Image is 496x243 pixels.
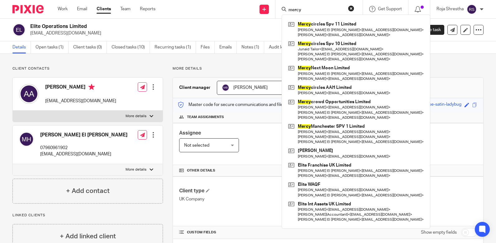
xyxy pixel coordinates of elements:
i: Primary [88,84,95,90]
h4: + Add contact [66,186,110,196]
h2: Elite Operations Limited [30,23,325,30]
a: Team [120,6,131,12]
a: Clients [97,6,111,12]
p: 07960961902 [40,145,127,151]
a: Recurring tasks (1) [155,41,196,53]
a: Emails [219,41,237,53]
h4: CUSTOM FIELDS [179,230,328,235]
span: Get Support [378,7,402,11]
span: Team assignments [187,115,224,120]
p: Roja Shrestha [436,6,464,12]
p: [EMAIL_ADDRESS][DOMAIN_NAME] [45,98,116,104]
h4: Client type [179,188,328,194]
a: Closed tasks (10) [112,41,150,53]
a: Notes (1) [241,41,264,53]
p: [EMAIL_ADDRESS][DOMAIN_NAME] [40,151,127,157]
span: Other details [187,168,215,173]
a: Work [58,6,68,12]
a: Open tasks (1) [36,41,69,53]
p: More details [126,167,146,172]
label: Show empty fields [421,229,457,236]
a: Details [12,41,31,53]
h3: Client manager [179,85,211,91]
img: svg%3E [19,84,39,104]
img: svg%3E [19,132,34,147]
span: Not selected [184,143,209,148]
a: Client tasks (0) [73,41,107,53]
img: svg%3E [12,23,26,36]
p: Linked clients [12,213,163,218]
h4: [PERSON_NAME] [45,84,116,92]
img: Pixie [12,5,44,13]
p: More details [173,66,484,71]
p: [EMAIL_ADDRESS][DOMAIN_NAME] [30,30,399,36]
a: Reports [140,6,155,12]
span: [PERSON_NAME] [233,85,268,90]
img: svg%3E [467,4,477,14]
span: Assignee [179,131,201,135]
p: Client contacts [12,66,163,71]
p: Master code for secure communications and files [178,102,285,108]
h4: [PERSON_NAME] El [PERSON_NAME] [40,132,127,138]
p: UK Company [179,196,328,202]
p: More details [126,114,146,119]
img: svg%3E [222,84,229,91]
a: Email [77,6,87,12]
a: Files [201,41,215,53]
button: Clear [348,5,354,11]
a: Audit logs [269,41,293,53]
input: Search [288,7,344,13]
h4: + Add linked client [60,232,116,241]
